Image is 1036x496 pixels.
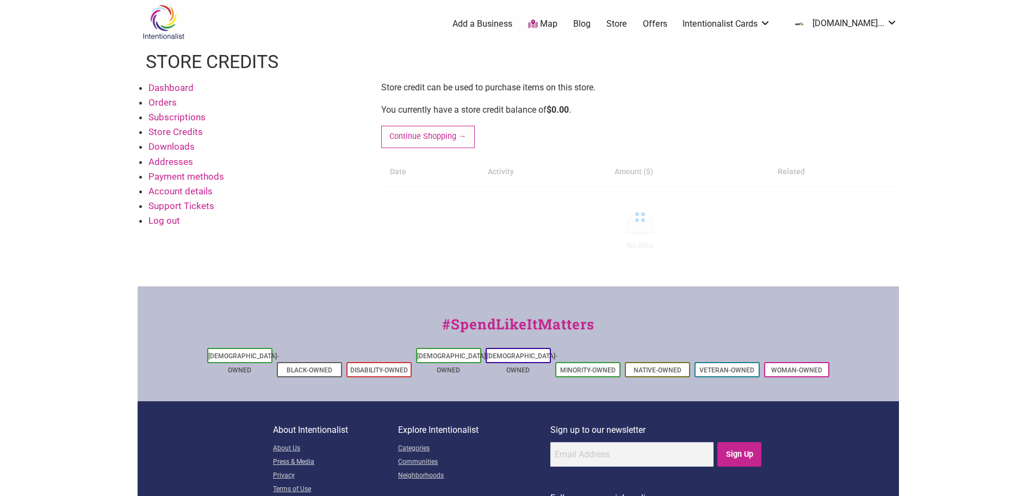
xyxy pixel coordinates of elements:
a: Disability-Owned [350,366,408,374]
a: About Us [273,442,398,456]
bdi: 0.00 [547,105,569,115]
a: Addresses [148,156,193,167]
a: [DEMOGRAPHIC_DATA]-Owned [208,352,279,374]
a: [DEMOGRAPHIC_DATA]-Owned [417,352,488,374]
a: Payment methods [148,171,224,182]
a: Map [528,18,557,30]
p: Store credit can be used to purchase items on this store. [381,81,899,95]
p: Sign up to our newsletter [550,423,763,437]
p: About Intentionalist [273,423,398,437]
a: Store Credits [148,126,203,137]
p: You currently have a store credit balance of . [381,103,899,117]
a: Continue Shopping → [381,126,475,148]
span: $ [547,105,551,115]
li: p.com... [786,14,897,34]
img: Intentionalist [138,4,189,40]
a: Intentionalist Cards [683,18,771,30]
a: Subscriptions [148,112,206,123]
a: [DOMAIN_NAME]... [786,14,897,34]
a: Privacy [273,469,398,483]
a: Account details [148,186,213,197]
a: Neighborhoods [398,469,550,483]
div: #SpendLikeItMatters [138,314,899,346]
input: Sign Up [717,442,761,467]
a: Veteran-Owned [699,366,754,374]
a: Minority-Owned [560,366,616,374]
nav: Account pages [138,81,366,237]
h1: Store Credits [146,49,278,75]
a: Dashboard [148,82,194,93]
a: Blog [573,18,591,30]
a: Offers [643,18,667,30]
a: Downloads [148,141,195,152]
a: Press & Media [273,456,398,469]
a: Store [606,18,627,30]
a: Black-Owned [287,366,332,374]
a: Communities [398,456,550,469]
a: Native-Owned [634,366,681,374]
a: Support Tickets [148,200,214,211]
a: Orders [148,97,177,108]
a: Add a Business [452,18,512,30]
a: Categories [398,442,550,456]
p: Explore Intentionalist [398,423,550,437]
a: Woman-Owned [771,366,822,374]
a: Log out [148,215,180,226]
a: [DEMOGRAPHIC_DATA]-Owned [487,352,557,374]
input: Email Address [550,442,714,467]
